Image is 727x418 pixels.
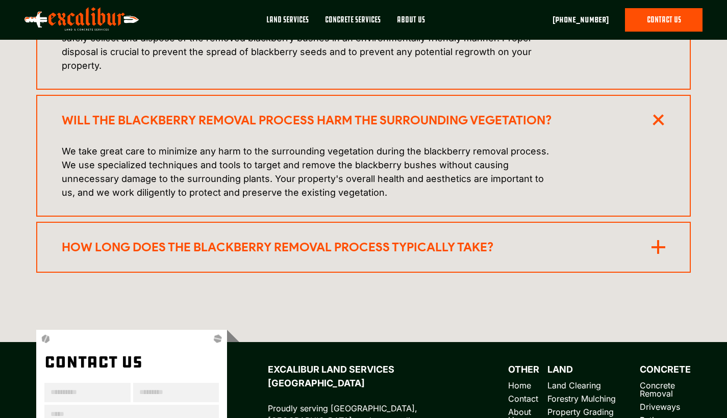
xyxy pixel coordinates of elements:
[640,380,675,399] a: Concrete Removal
[553,14,609,26] a: [PHONE_NUMBER]
[625,8,703,32] a: contact us
[547,407,614,417] a: Property Grading
[62,239,592,255] div: How long does the blackberry removal process typically take?
[508,362,539,376] div: other
[44,354,219,371] div: contact us
[640,362,691,376] div: Concrete
[547,362,632,376] div: Land
[547,394,616,404] a: Forestry Mulching
[389,8,433,40] a: About Us
[508,381,539,389] a: Home
[62,112,592,128] div: Will the blackberry removal process harm the surrounding vegetation?
[547,380,601,390] a: Land Clearing
[62,144,551,199] p: We take great care to minimize any harm to the surrounding vegetation during the blackberry remov...
[62,17,551,72] p: After we remove the blackberry bushes from your property, we ensure they are properly disposed of...
[397,14,425,25] div: About Us
[268,364,394,388] span: Excalibur Land Services [GEOGRAPHIC_DATA]
[640,402,680,412] a: Driveways
[508,395,539,403] a: Contact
